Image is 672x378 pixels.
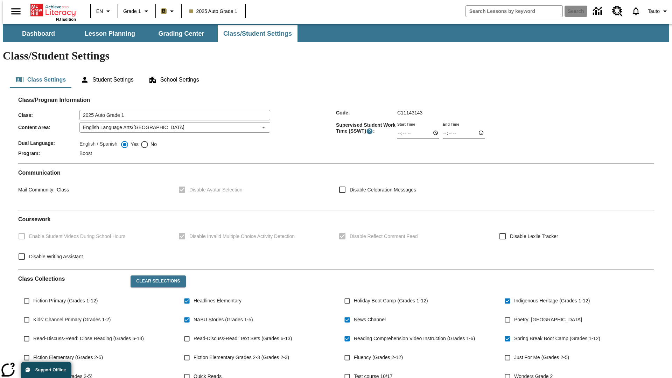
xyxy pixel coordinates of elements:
div: Coursework [18,216,654,264]
input: search field [466,6,562,17]
span: Program : [18,150,79,156]
div: Home [30,2,76,21]
span: News Channel [354,316,386,323]
span: Supervised Student Work Time (SSWT) : [336,122,397,135]
button: Lesson Planning [75,25,145,42]
span: Tauto [648,8,660,15]
span: Holiday Boot Camp (Grades 1-12) [354,297,428,304]
span: C11143143 [397,110,422,115]
span: NABU Stories (Grades 1-5) [194,316,253,323]
span: Enable Student Videos During School Hours [29,233,125,240]
span: Poetry: [GEOGRAPHIC_DATA] [514,316,582,323]
a: Home [30,3,76,17]
span: Disable Avatar Selection [189,186,243,194]
span: Fluency (Grades 2-12) [354,354,403,361]
span: EN [96,8,103,15]
span: Disable Celebration Messages [350,186,416,194]
span: Disable Invalid Multiple Choice Activity Detection [189,233,295,240]
span: Just For Me (Grades 2-5) [514,354,569,361]
span: Disable Reflect Comment Feed [350,233,418,240]
label: English / Spanish [79,140,117,149]
button: Dashboard [3,25,73,42]
div: Class/Student Settings [10,71,662,88]
span: Boost [79,150,92,156]
span: Spring Break Boot Camp (Grades 1-12) [514,335,600,342]
span: B [162,7,166,15]
span: Read-Discuss-Read: Text Sets (Grades 6-13) [194,335,292,342]
button: School Settings [143,71,205,88]
span: Class : [18,112,79,118]
div: SubNavbar [3,25,298,42]
span: NJ Edition [56,17,76,21]
span: Fiction Elementary (Grades 2-5) [33,354,103,361]
span: Disable Writing Assistant [29,253,83,260]
a: Notifications [627,2,645,20]
span: Indigenous Heritage (Grades 1-12) [514,297,590,304]
h1: Class/Student Settings [3,49,669,62]
h2: Class/Program Information [18,97,654,103]
div: English Language Arts/[GEOGRAPHIC_DATA] [79,122,270,133]
a: Data Center [589,2,608,21]
span: Disable Lexile Tracker [510,233,558,240]
h2: Communication [18,169,654,176]
span: No [149,141,157,148]
button: Grade: Grade 1, Select a grade [120,5,153,17]
span: Fiction Elementary Grades 2-3 (Grades 2-3) [194,354,289,361]
h2: Course work [18,216,654,223]
button: Clear Selections [131,275,185,287]
button: Supervised Student Work Time is the timeframe when students can take LevelSet and when lessons ar... [366,128,373,135]
span: Support Offline [35,367,66,372]
span: Code : [336,110,397,115]
button: Grading Center [146,25,216,42]
button: Profile/Settings [645,5,672,17]
span: Grade 1 [123,8,141,15]
span: Content Area : [18,125,79,130]
div: SubNavbar [3,24,669,42]
button: Student Settings [75,71,139,88]
span: 2025 Auto Grade 1 [189,8,238,15]
a: Resource Center, Will open in new tab [608,2,627,21]
span: Read-Discuss-Read: Close Reading (Grades 6-13) [33,335,144,342]
input: Class [79,110,270,120]
span: Mail Community : [18,187,55,192]
button: Class Settings [10,71,71,88]
span: Reading Comprehension Video Instruction (Grades 1-6) [354,335,475,342]
span: Headlines Elementary [194,297,241,304]
h2: Class Collections [18,275,125,282]
label: Start Time [397,121,415,127]
div: Communication [18,169,654,204]
label: End Time [443,121,459,127]
button: Boost Class color is light brown. Change class color [158,5,179,17]
button: Open side menu [6,1,26,22]
span: Dual Language : [18,140,79,146]
span: Yes [129,141,139,148]
span: Class [55,187,69,192]
div: Class/Program Information [18,104,654,158]
span: Kids' Channel Primary (Grades 1-2) [33,316,111,323]
button: Support Offline [21,362,71,378]
button: Class/Student Settings [218,25,297,42]
button: Language: EN, Select a language [93,5,115,17]
span: Fiction Primary (Grades 1-12) [33,297,98,304]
